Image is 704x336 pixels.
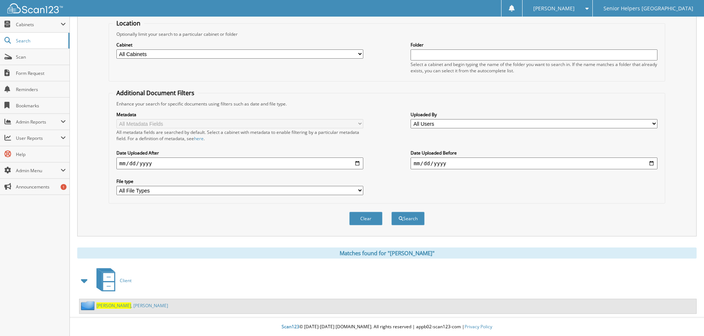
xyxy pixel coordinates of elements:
[61,184,67,190] div: 1
[77,247,697,259] div: Matches found for "[PERSON_NAME]"
[194,135,204,142] a: here
[411,150,657,156] label: Date Uploaded Before
[16,54,66,60] span: Scan
[411,61,657,74] div: Select a cabinet and begin typing the name of the folder you want to search in. If the name match...
[465,323,492,330] a: Privacy Policy
[16,151,66,157] span: Help
[411,111,657,118] label: Uploaded By
[16,184,66,190] span: Announcements
[113,89,198,97] legend: Additional Document Filters
[116,157,363,169] input: start
[16,70,66,76] span: Form Request
[533,6,575,11] span: [PERSON_NAME]
[16,119,61,125] span: Admin Reports
[16,86,66,93] span: Reminders
[113,101,661,107] div: Enhance your search for specific documents using filters such as date and file type.
[116,150,363,156] label: Date Uploaded After
[116,111,363,118] label: Metadata
[16,38,65,44] span: Search
[81,301,96,310] img: folder2.png
[120,277,132,284] span: Client
[116,42,363,48] label: Cabinet
[116,129,363,142] div: All metadata fields are searched by default. Select a cabinet with metadata to enable filtering b...
[96,302,131,309] span: [PERSON_NAME]
[16,167,61,174] span: Admin Menu
[411,42,657,48] label: Folder
[16,103,66,109] span: Bookmarks
[349,212,382,225] button: Clear
[16,135,61,141] span: User Reports
[113,31,661,37] div: Optionally limit your search to a particular cabinet or folder
[603,6,693,11] span: Senior Helpers [GEOGRAPHIC_DATA]
[282,323,299,330] span: Scan123
[92,266,132,295] a: Client
[113,19,144,27] legend: Location
[391,212,425,225] button: Search
[70,318,704,336] div: © [DATE]-[DATE] [DOMAIN_NAME]. All rights reserved | appb02-scan123-com |
[116,178,363,184] label: File type
[16,21,61,28] span: Cabinets
[7,3,63,13] img: scan123-logo-white.svg
[96,302,168,309] a: [PERSON_NAME], [PERSON_NAME]
[411,157,657,169] input: end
